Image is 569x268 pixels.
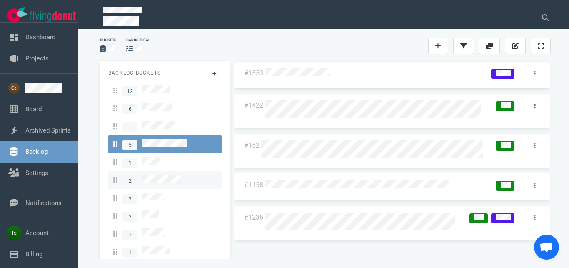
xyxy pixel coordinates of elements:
[108,171,222,189] a: 2
[108,135,222,153] a: 5
[122,140,137,150] span: 5
[100,38,116,43] div: Buckets
[108,82,222,100] a: 12
[122,176,137,186] span: 2
[122,104,137,114] span: 6
[108,225,222,243] a: 1
[534,235,559,260] a: Chat abierto
[25,169,48,177] a: Settings
[244,181,263,189] a: #1158
[244,101,263,109] a: #1422
[108,153,222,171] a: 1
[25,199,62,207] a: Notifications
[108,207,222,225] a: 2
[122,212,137,222] span: 2
[122,194,137,204] span: 3
[244,213,263,221] a: #1236
[25,250,42,258] a: Billing
[108,69,222,77] p: Backlog Buckets
[108,100,222,118] a: 6
[25,127,71,134] a: Archived Sprints
[108,189,222,207] a: 3
[25,33,55,41] a: Dashboard
[122,158,137,168] span: 1
[122,230,137,240] span: 1
[25,148,48,155] a: Backlog
[25,55,49,62] a: Projects
[244,69,263,77] a: #1553
[30,11,76,22] img: Flying Donut text logo
[122,248,137,258] span: 1
[25,229,49,237] a: Account
[108,243,222,261] a: 1
[244,141,260,149] a: #152
[122,86,137,96] span: 12
[126,38,150,43] div: cards total
[25,105,42,113] a: Board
